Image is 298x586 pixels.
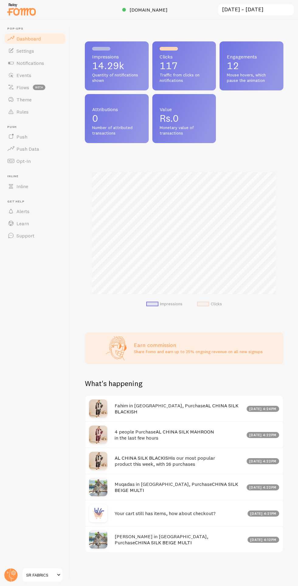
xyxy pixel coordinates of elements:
div: [DATE] 4:21pm [248,511,279,517]
span: Value [160,107,209,112]
a: Push Data [4,143,66,155]
span: Learn [16,220,29,226]
p: Share Fomo and earn up to 25% ongoing revenue on all new signups [134,349,263,355]
span: Push [7,125,66,129]
div: [DATE] 4:22pm [247,432,279,438]
a: AL CHINA SILK BLACKISH [115,455,172,461]
span: Mouse hovers, which pause the animation [227,72,276,83]
div: [DATE] 4:12pm [248,537,279,543]
a: Theme [4,93,66,106]
a: Notifications [4,57,66,69]
h3: Earn commission [134,342,263,349]
span: beta [33,85,45,90]
h4: Muqadas in [GEOGRAPHIC_DATA], Purchase [115,481,243,493]
span: Quantity of notifications shown [92,72,141,83]
span: Impressions [92,54,141,59]
p: 14.29k [92,61,141,71]
span: Attributions [92,107,141,112]
a: Support [4,230,66,242]
div: [DATE] 4:24pm [247,406,279,412]
h4: [PERSON_NAME] in [GEOGRAPHIC_DATA], Purchase [115,533,244,546]
div: [DATE] 4:22pm [247,458,279,464]
span: Alerts [16,208,29,214]
a: Inline [4,180,66,192]
a: AL CHINA SILK BLACKISH [115,402,238,415]
span: Push Data [16,146,39,152]
a: Settings [4,45,66,57]
a: Events [4,69,66,81]
span: Monetary value of transactions [160,125,209,136]
span: Traffic from clicks on notifications [160,72,209,83]
a: Flows beta [4,81,66,93]
span: Flows [16,84,29,90]
span: Number of attributed transactions [92,125,141,136]
img: fomo-relay-logo-orange.svg [6,2,37,17]
span: Get Help [7,200,66,204]
span: Push [16,134,27,140]
span: Pop-ups [7,27,66,31]
span: Notifications [16,60,44,66]
a: CHINA SILK BEIGE MULTI [115,481,238,493]
span: Clicks [160,54,209,59]
span: Engagements [227,54,276,59]
a: Learn [4,217,66,230]
span: SR FABRICS [26,571,55,579]
a: Push [4,131,66,143]
li: Impressions [146,301,182,307]
a: AL CHINA SILK MAHROON [156,429,214,435]
span: Theme [16,96,32,103]
span: Inline [7,174,66,178]
a: Alerts [4,205,66,217]
span: Events [16,72,31,78]
p: 12 [227,61,276,71]
h2: What's happening [85,379,142,388]
h4: Your cart still has items, how about checkout? [115,510,244,517]
a: Opt-In [4,155,66,167]
a: Rules [4,106,66,118]
h4: Fahim in [GEOGRAPHIC_DATA], Purchase [115,402,243,415]
span: Rs.0 [160,112,179,124]
span: Settings [16,48,34,54]
h4: is our most popular product this week, with 26 purchases [115,455,243,467]
h4: 4 people Purchase in the last few hours [115,429,243,441]
span: Rules [16,109,29,115]
li: Clicks [197,301,222,307]
a: CHINA SILK BEIGE MULTI [135,539,192,546]
p: 117 [160,61,209,71]
span: Inline [16,183,28,189]
div: [DATE] 4:22pm [247,484,279,490]
a: SR FABRICS [22,568,63,582]
p: 0 [92,114,141,123]
span: Dashboard [16,36,41,42]
span: Support [16,233,34,239]
span: Opt-In [16,158,31,164]
a: Dashboard [4,33,66,45]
